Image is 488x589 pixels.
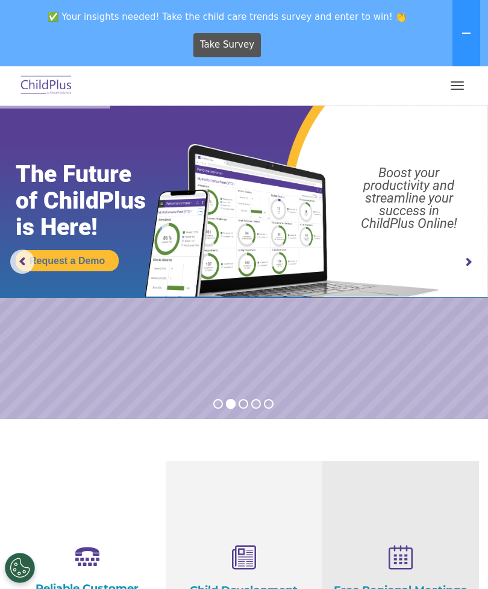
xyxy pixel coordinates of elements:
rs-layer: Boost your productivity and streamline your success in ChildPlus Online! [337,166,481,230]
img: ChildPlus by Procare Solutions [18,72,75,100]
a: Take Survey [193,33,261,57]
button: Cookies Settings [5,553,35,583]
span: Take Survey [200,34,254,55]
a: Request a Demo [16,250,119,271]
span: ✅ Your insights needed! Take the child care trends survey and enter to win! 👏 [5,5,450,28]
rs-layer: The Future of ChildPlus is Here! [16,161,172,241]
